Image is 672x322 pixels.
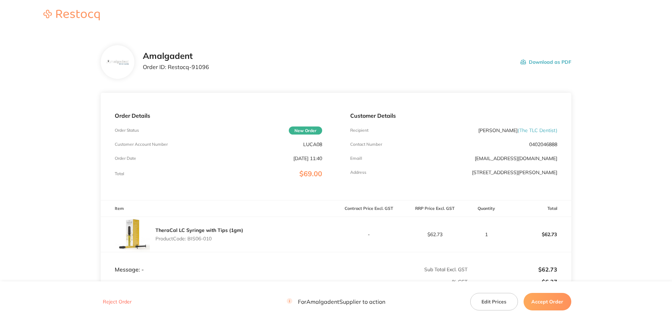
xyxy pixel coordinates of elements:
[350,112,557,119] p: Customer Details
[303,142,322,147] p: LUCA08
[155,227,243,233] a: TheraCal LC Syringe with Tips (1gm)
[520,51,571,73] button: Download as PDF
[350,170,366,175] p: Address
[336,200,402,217] th: Contract Price Excl. GST
[155,236,243,241] p: Product Code: BIS06-010
[115,128,139,133] p: Order Status
[350,156,362,161] p: Emaill
[505,200,571,217] th: Total
[101,279,467,285] p: % GST
[529,142,557,147] p: 0402046888
[115,156,136,161] p: Order Date
[36,10,107,20] img: Restocq logo
[115,171,124,176] p: Total
[143,64,209,70] p: Order ID: Restocq- 91096
[101,252,336,273] td: Message: -
[524,293,571,310] button: Accept Order
[143,51,209,61] h2: Amalgadent
[337,267,467,272] p: Sub Total Excl. GST
[299,169,322,178] span: $69.00
[468,266,557,273] p: $62.73
[287,299,385,305] p: For Amalgadent Supplier to action
[337,232,402,237] p: -
[468,200,505,217] th: Quantity
[115,112,322,119] p: Order Details
[402,232,467,237] p: $62.73
[468,232,505,237] p: 1
[506,226,571,243] p: $62.73
[36,10,107,21] a: Restocq logo
[115,142,168,147] p: Customer Account Number
[350,142,382,147] p: Contact Number
[472,170,557,175] p: [STREET_ADDRESS][PERSON_NAME]
[402,200,468,217] th: RRP Price Excl. GST
[478,128,557,133] p: [PERSON_NAME]
[106,59,129,65] img: b285Ymlzag
[101,200,336,217] th: Item
[293,156,322,161] p: [DATE] 11:40
[475,155,557,162] a: [EMAIL_ADDRESS][DOMAIN_NAME]
[289,126,322,135] span: New Order
[468,279,557,285] p: $6.27
[470,293,518,310] button: Edit Prices
[101,299,134,305] button: Reject Order
[518,127,557,133] span: ( The TLC Dentist )
[115,217,150,252] img: amRrdW8zeg
[350,128,368,133] p: Recipient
